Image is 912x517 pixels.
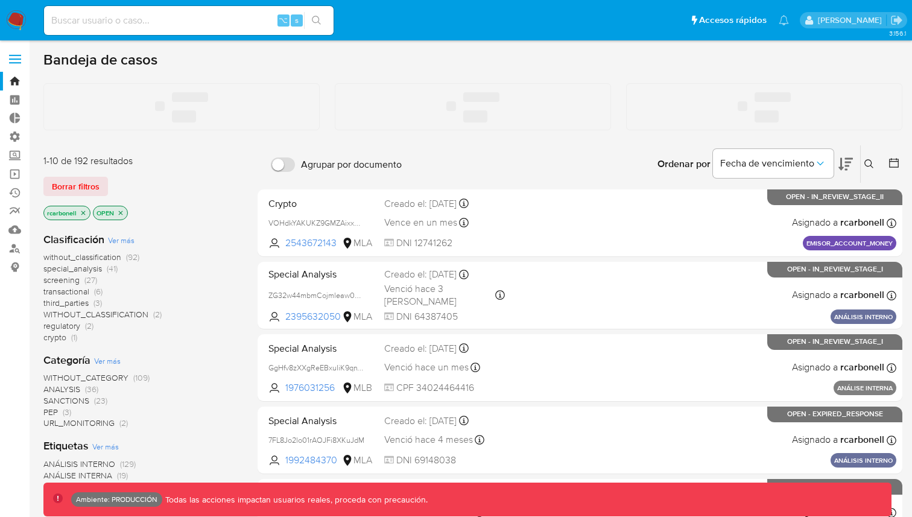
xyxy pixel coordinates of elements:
p: ramiro.carbonell@mercadolibre.com.co [818,14,886,26]
p: Todas las acciones impactan usuarios reales, proceda con precaución. [162,494,428,506]
p: Ambiente: PRODUCCIÓN [76,497,157,502]
span: Accesos rápidos [699,14,767,27]
button: search-icon [304,12,329,29]
span: ⌥ [279,14,288,26]
a: Notificaciones [779,15,789,25]
input: Buscar usuario o caso... [44,13,334,28]
a: Salir [890,14,903,27]
span: s [295,14,299,26]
